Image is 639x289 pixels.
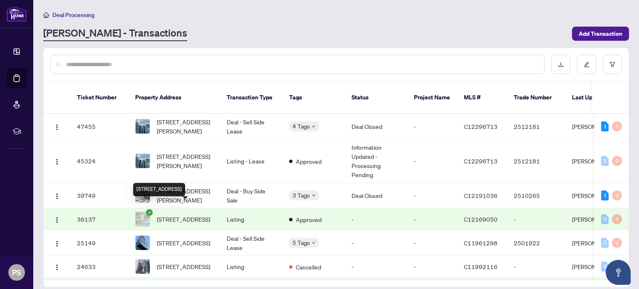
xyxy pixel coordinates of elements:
td: Listing [220,208,282,230]
img: Logo [54,217,60,223]
td: 2512181 [507,114,565,139]
td: - [407,256,457,278]
td: [PERSON_NAME] [565,139,628,183]
button: edit [577,55,596,74]
span: 4 Tags [292,121,310,131]
img: Logo [54,193,60,200]
th: Ticket Number [70,82,129,114]
img: thumbnail-img [136,212,150,226]
div: 0 [612,156,622,166]
span: 3 Tags [292,190,310,200]
div: 0 [612,190,622,200]
span: C11961298 [464,239,498,247]
td: 2501922 [507,230,565,256]
button: Open asap [606,260,631,285]
td: - [507,208,565,230]
td: 2510265 [507,183,565,208]
th: Tags [282,82,345,114]
td: Deal Closed [345,183,407,208]
span: home [43,12,49,18]
span: download [558,62,564,67]
td: - [407,183,457,208]
img: logo [7,6,27,22]
td: Deal Closed [345,114,407,139]
img: thumbnail-img [136,259,150,274]
div: 0 [601,238,609,248]
a: [PERSON_NAME] - Transactions [43,26,187,41]
button: Logo [50,260,64,273]
span: Cancelled [296,262,321,272]
td: 24633 [70,256,129,278]
button: Logo [50,120,64,133]
td: Information Updated - Processing Pending [345,139,407,183]
td: 39749 [70,183,129,208]
td: - [345,256,407,278]
button: filter [603,55,622,74]
th: Property Address [129,82,220,114]
span: C12169050 [464,215,498,223]
button: Logo [50,189,64,202]
th: Trade Number [507,82,565,114]
button: Logo [50,236,64,249]
th: Last Updated By [565,82,628,114]
img: Logo [54,158,60,165]
td: - [407,114,457,139]
td: [PERSON_NAME] [565,114,628,139]
img: thumbnail-img [136,119,150,133]
td: 45324 [70,139,129,183]
button: Logo [50,154,64,168]
span: edit [584,62,589,67]
span: Deal Processing [52,11,94,19]
span: [STREET_ADDRESS] [157,238,210,247]
span: C11992116 [464,263,498,270]
span: Approved [296,157,322,166]
div: 0 [612,214,622,224]
th: Transaction Type [220,82,282,114]
span: C12296713 [464,123,498,130]
button: Add Transaction [572,27,629,41]
span: [STREET_ADDRESS] [157,262,210,271]
th: MLS # [457,82,507,114]
td: - [345,208,407,230]
span: [STREET_ADDRESS] [157,215,210,224]
span: down [312,193,316,198]
td: - [507,256,565,278]
span: [STREET_ADDRESS][PERSON_NAME] [157,152,213,170]
td: - [407,139,457,183]
td: [PERSON_NAME] [565,230,628,256]
div: 1 [601,190,609,200]
img: thumbnail-img [136,236,150,250]
span: C12191036 [464,192,498,199]
td: - [407,208,457,230]
td: Deal - Sell Side Lease [220,114,282,139]
span: C12296713 [464,157,498,165]
div: 1 [601,121,609,131]
div: 0 [612,238,622,248]
span: PS [12,267,21,278]
span: [STREET_ADDRESS][PERSON_NAME] [157,117,213,136]
td: - [345,230,407,256]
span: Add Transaction [579,27,622,40]
span: [STREET_ADDRESS][PERSON_NAME] [157,186,213,205]
button: download [551,55,570,74]
td: 36137 [70,208,129,230]
td: Listing - Lease [220,139,282,183]
div: 0 [612,121,622,131]
td: [PERSON_NAME] [565,256,628,278]
td: 47455 [70,114,129,139]
td: 2512181 [507,139,565,183]
div: [STREET_ADDRESS] [133,183,185,196]
td: Listing [220,256,282,278]
span: down [312,124,316,128]
th: Project Name [407,82,457,114]
td: [PERSON_NAME] [565,208,628,230]
div: 0 [601,214,609,224]
td: Deal - Buy Side Sale [220,183,282,208]
td: 25149 [70,230,129,256]
td: - [407,230,457,256]
span: check-circle [146,209,153,216]
img: thumbnail-img [136,154,150,168]
img: Logo [54,264,60,271]
th: Status [345,82,407,114]
td: [PERSON_NAME] [565,183,628,208]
